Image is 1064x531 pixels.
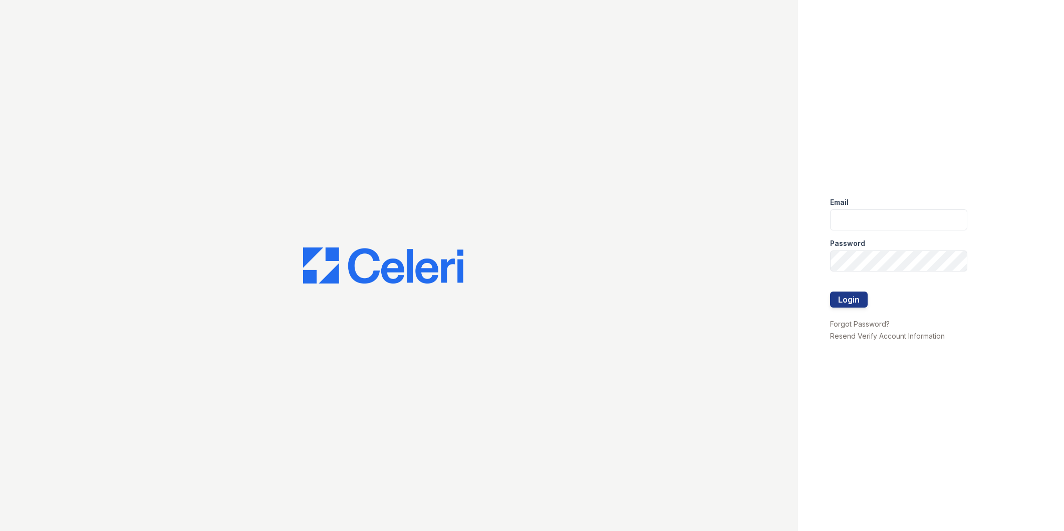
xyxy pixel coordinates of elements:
[830,197,849,207] label: Email
[830,238,865,248] label: Password
[830,320,890,328] a: Forgot Password?
[830,292,868,308] button: Login
[830,332,945,340] a: Resend Verify Account Information
[303,247,463,284] img: CE_Logo_Blue-a8612792a0a2168367f1c8372b55b34899dd931a85d93a1a3d3e32e68fde9ad4.png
